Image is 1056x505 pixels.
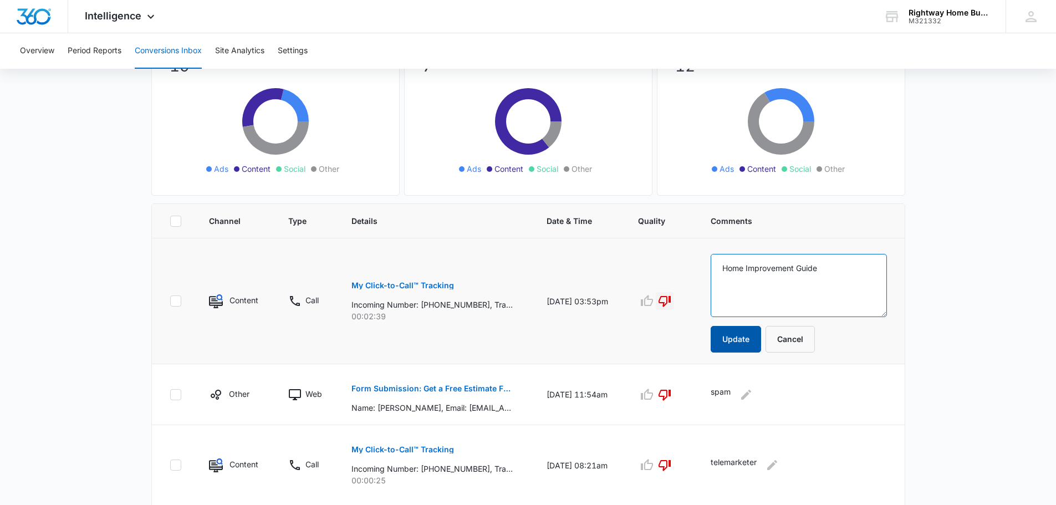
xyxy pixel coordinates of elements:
[135,33,202,69] button: Conversions Inbox
[572,163,592,175] span: Other
[909,17,989,25] div: account id
[351,385,513,392] p: Form Submission: Get a Free Estimate Form - NEW [DATE]
[711,386,731,404] p: spam
[789,163,811,175] span: Social
[229,388,249,400] p: Other
[242,163,271,175] span: Content
[547,215,595,227] span: Date & Time
[909,8,989,17] div: account name
[278,33,308,69] button: Settings
[766,326,815,353] button: Cancel
[85,10,141,22] span: Intelligence
[824,163,845,175] span: Other
[711,456,757,474] p: telemarketer
[68,33,121,69] button: Period Reports
[533,238,625,364] td: [DATE] 03:53pm
[288,215,309,227] span: Type
[351,215,504,227] span: Details
[711,326,761,353] button: Update
[747,163,776,175] span: Content
[229,294,258,306] p: Content
[737,386,755,404] button: Edit Comments
[351,282,454,289] p: My Click-to-Call™ Tracking
[720,163,734,175] span: Ads
[763,456,781,474] button: Edit Comments
[711,254,887,317] textarea: Home Improvement Guide
[305,294,319,306] p: Call
[351,446,454,453] p: My Click-to-Call™ Tracking
[711,215,871,227] span: Comments
[351,272,454,299] button: My Click-to-Call™ Tracking
[20,33,54,69] button: Overview
[351,375,513,402] button: Form Submission: Get a Free Estimate Form - NEW [DATE]
[319,163,339,175] span: Other
[351,463,513,475] p: Incoming Number: [PHONE_NUMBER], Tracking Number: [PHONE_NUMBER], Ring To: [PHONE_NUMBER], Caller...
[533,364,625,425] td: [DATE] 11:54am
[351,475,520,486] p: 00:00:25
[494,163,523,175] span: Content
[209,215,245,227] span: Channel
[229,458,258,470] p: Content
[351,299,513,310] p: Incoming Number: [PHONE_NUMBER], Tracking Number: [PHONE_NUMBER], Ring To: [PHONE_NUMBER], Caller...
[214,163,228,175] span: Ads
[305,458,319,470] p: Call
[284,163,305,175] span: Social
[351,402,513,414] p: Name: [PERSON_NAME], Email: [EMAIL_ADDRESS][DOMAIN_NAME], Phone: [PHONE_NUMBER], Zip Code: 28235,...
[305,388,322,400] p: Web
[351,436,454,463] button: My Click-to-Call™ Tracking
[467,163,481,175] span: Ads
[537,163,558,175] span: Social
[215,33,264,69] button: Site Analytics
[638,215,668,227] span: Quality
[351,310,520,322] p: 00:02:39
